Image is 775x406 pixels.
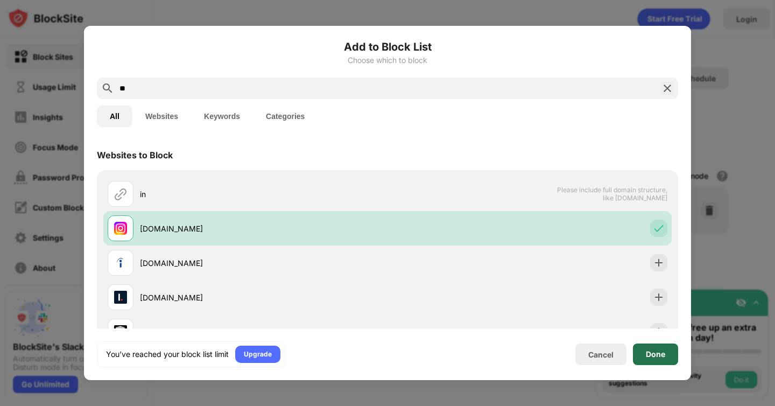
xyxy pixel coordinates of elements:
[114,187,127,200] img: url.svg
[140,292,387,303] div: [DOMAIN_NAME]
[253,106,318,127] button: Categories
[140,223,387,234] div: [DOMAIN_NAME]
[556,186,667,202] span: Please include full domain structure, like [DOMAIN_NAME]
[244,349,272,360] div: Upgrade
[101,82,114,95] img: search.svg
[132,106,191,127] button: Websites
[114,291,127,304] img: favicons
[191,106,253,127] button: Keywords
[646,350,665,359] div: Done
[140,188,387,200] div: in
[588,350,614,359] div: Cancel
[97,39,678,55] h6: Add to Block List
[661,82,674,95] img: search-close
[140,326,387,338] div: [DOMAIN_NAME]
[114,325,127,338] img: favicons
[106,349,229,360] div: You’ve reached your block list limit
[114,256,127,269] img: favicons
[114,222,127,235] img: favicons
[97,150,173,160] div: Websites to Block
[140,257,387,269] div: [DOMAIN_NAME]
[97,106,132,127] button: All
[97,56,678,65] div: Choose which to block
